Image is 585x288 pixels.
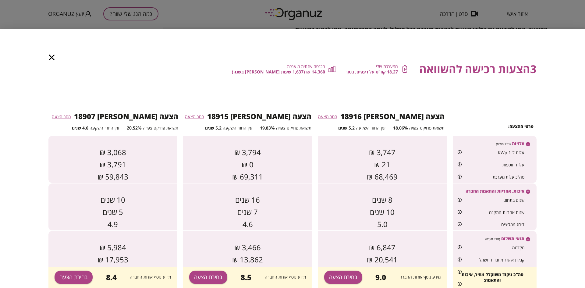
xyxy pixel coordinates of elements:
span: תנאי תשלום [501,236,524,241]
span: 17,953 ₪ [97,254,128,265]
span: מקדמה [512,245,524,251]
span: 20.52% [127,125,142,131]
span: 7 שנים [237,207,258,218]
button: בחירת הצעה [189,271,227,284]
button: מידע נוסף אודות החברה [130,275,171,280]
span: הסר הצעה [185,114,204,119]
button: הסר הצעה [52,114,71,120]
span: (כולל מע"מ) [496,142,511,146]
div: עלויות(כולל מע"מ) [48,136,537,146]
span: עלות ל-1 KWp [498,150,524,155]
span: 4.6 [243,219,253,230]
span: שנים בתחום [503,197,524,203]
span: 19.83% [260,125,275,131]
span: 8.5 [241,273,251,282]
span: שנות אחריות התקנה [489,209,524,215]
span: קבלת אישור מחברת חשמל [479,257,524,263]
span: זמן החזר השקעה [223,125,252,131]
span: 21 ₪ [374,159,390,170]
span: סה"כ עלות מערכת [493,174,524,180]
span: 10 שנים [370,207,395,218]
span: (כולל מע"מ) [485,237,500,241]
span: 0 ₪ [242,159,253,170]
span: 34,235 ₪ [367,266,398,277]
span: הצעה [PERSON_NAME] 18907 [74,111,178,121]
span: תשואת פרויקט צפויה [143,125,178,131]
span: 14,360 ₪ (1,637 שעות [PERSON_NAME] בשנה) [232,69,325,74]
span: איכות, אחריות והתאמת החברה [466,188,524,194]
span: עלות תוספות [502,162,524,168]
span: זמן החזר השקעה [356,125,385,131]
span: 10 שנים [101,194,125,205]
span: זמן החזר השקעה [90,125,119,131]
span: 45,052 ₪ [232,266,263,277]
span: סה"כ ניקוד משוקלל מחיר, איכות והתאמה: [454,272,530,283]
span: המערכת שלי [376,64,398,69]
span: הכנסה שנתית מוערכת [287,64,325,69]
span: דירוג ממליצים [501,222,524,227]
span: 3,791 ₪ [100,159,126,170]
button: מידע נוסף אודות החברה [399,275,441,280]
span: 68,469 ₪ [367,171,398,182]
span: 16 שנים [235,194,260,205]
span: 3,747 ₪ [369,147,395,158]
span: תשואת פרויקט צפויה [409,125,445,131]
button: בחירת הצעה [55,271,93,284]
span: 5 שנים [103,207,123,218]
span: הסר הצעה [52,114,71,119]
span: הצעה [PERSON_NAME] 18915 [207,111,311,121]
span: 8.4 [106,273,117,282]
span: 59,843 ₪ [97,171,128,182]
span: הסר הצעה [318,114,337,119]
span: 5.2 שנים [205,125,222,131]
span: 5,984 ₪ [100,242,126,253]
span: תשואת פרויקט צפויה [276,125,311,131]
span: הצעה [PERSON_NAME] 18916 [340,111,445,121]
span: 5.0 [377,219,388,230]
span: 18.27 קוו"ט על רעפים, בטון [346,69,398,74]
button: בחירת הצעה [324,271,362,284]
button: מידע נוסף אודות החברה [265,275,306,280]
span: 18.06% [393,125,408,131]
span: 8 שנים [372,194,392,205]
span: 3 הצעות רכישה להשוואה [419,61,537,77]
span: 69,311 ₪ [232,171,263,182]
span: 9.0 [375,273,386,282]
button: הסר הצעה [185,114,204,120]
span: פרטי ההצעה: [508,123,534,129]
span: 3,466 ₪ [234,242,261,253]
span: 13,862 ₪ [232,254,263,265]
span: 3,794 ₪ [234,147,261,158]
div: איכות, אחריות והתאמת החברה [48,183,537,194]
span: עלויות [512,141,524,146]
span: 6,847 ₪ [369,242,395,253]
div: תנאי תשלום(כולל מע"מ) [48,231,537,241]
span: 4.9 [108,219,118,230]
button: הסר הצעה [318,114,337,120]
span: 3,068 ₪ [100,147,126,158]
span: 20,541 ₪ [367,254,398,265]
span: 4.6 שנים [72,125,88,131]
span: 23,937 ₪ [97,266,128,277]
span: 5.2 שנים [338,125,355,131]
